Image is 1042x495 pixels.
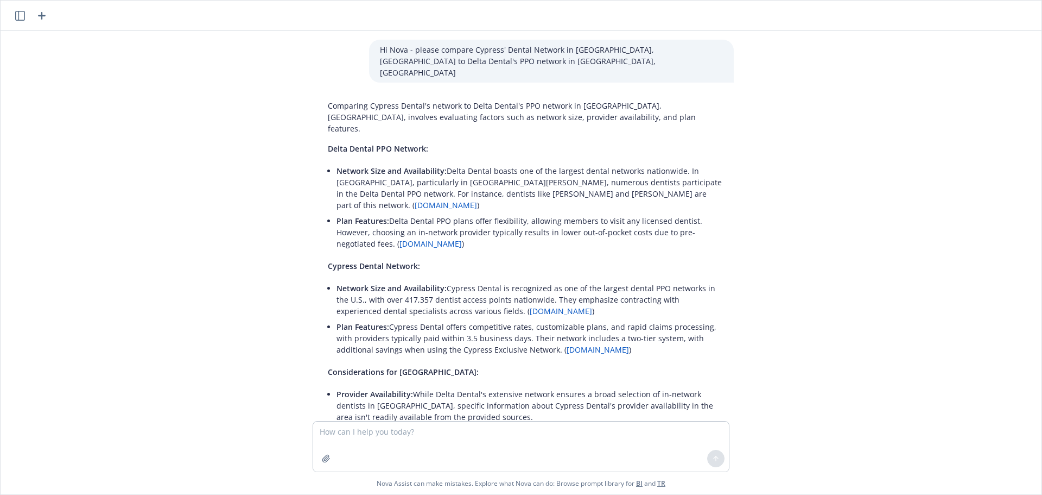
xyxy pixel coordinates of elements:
[567,344,629,355] a: [DOMAIN_NAME]
[377,472,665,494] span: Nova Assist can make mistakes. Explore what Nova can do: Browse prompt library for and
[336,165,723,211] p: Delta Dental boasts one of the largest dental networks nationwide. In [GEOGRAPHIC_DATA], particul...
[328,143,428,154] span: Delta Dental PPO Network:
[657,479,665,488] a: TR
[380,44,723,78] p: Hi Nova - please compare Cypress' Dental Network in [GEOGRAPHIC_DATA], [GEOGRAPHIC_DATA] to Delta...
[336,389,723,423] p: While Delta Dental's extensive network ensures a broad selection of in-network dentists in [GEOGR...
[636,479,643,488] a: BI
[328,261,420,271] span: Cypress Dental Network:
[336,283,447,293] span: Network Size and Availability:
[336,215,723,249] p: Delta Dental PPO plans offer flexibility, allowing members to visit any licensed dentist. However...
[328,367,479,377] span: Considerations for [GEOGRAPHIC_DATA]:
[336,322,389,332] span: Plan Features:
[336,166,447,176] span: Network Size and Availability:
[336,389,413,399] span: Provider Availability:
[336,283,723,317] p: Cypress Dental is recognized as one of the largest dental PPO networks in the U.S., with over 417...
[336,321,723,355] p: Cypress Dental offers competitive rates, customizable plans, and rapid claims processing, with pr...
[415,200,477,210] a: [DOMAIN_NAME]
[328,100,723,134] p: Comparing Cypress Dental's network to Delta Dental's PPO network in [GEOGRAPHIC_DATA], [GEOGRAPHI...
[336,216,389,226] span: Plan Features:
[399,239,462,249] a: [DOMAIN_NAME]
[530,306,592,316] a: [DOMAIN_NAME]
